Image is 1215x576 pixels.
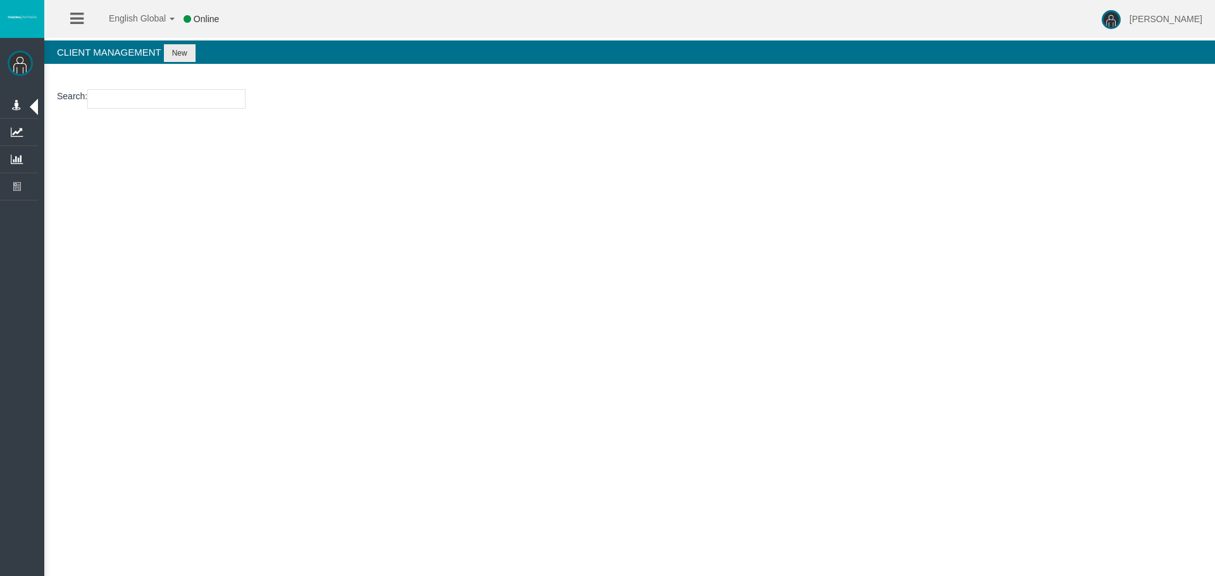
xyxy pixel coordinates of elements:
[6,15,38,20] img: logo.svg
[1130,14,1202,24] span: [PERSON_NAME]
[92,13,166,23] span: English Global
[194,14,219,24] span: Online
[1102,10,1121,29] img: user-image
